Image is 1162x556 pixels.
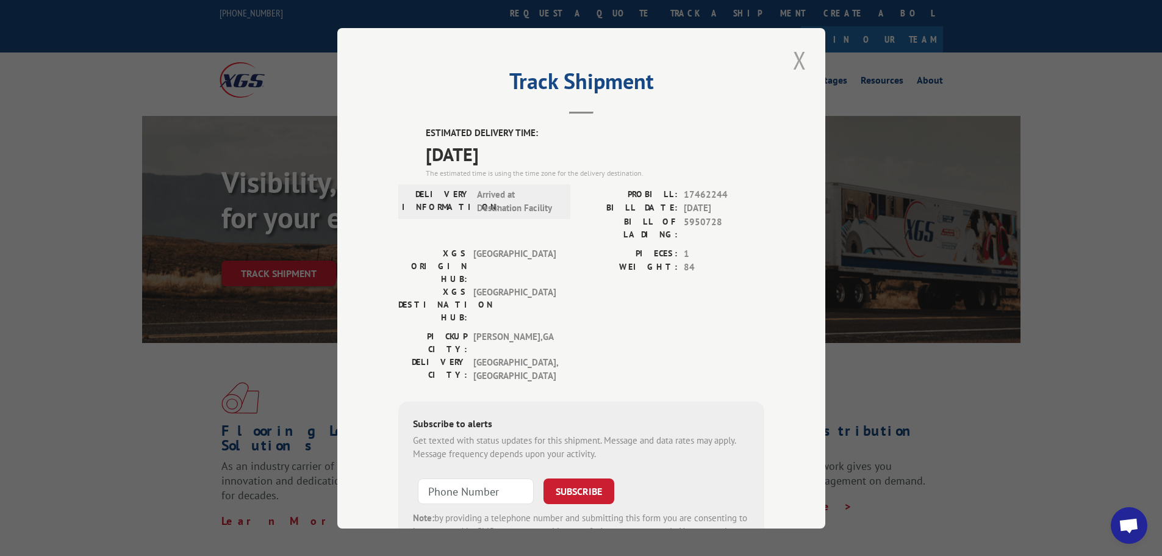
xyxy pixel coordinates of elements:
span: Arrived at Destination Facility [477,187,559,215]
button: Close modal [789,43,810,77]
a: Open chat [1111,507,1147,544]
label: DELIVERY CITY: [398,355,467,383]
label: XGS DESTINATION HUB: [398,285,467,323]
span: [DATE] [426,140,764,167]
div: The estimated time is using the time zone for the delivery destination. [426,167,764,178]
span: 1 [684,247,764,261]
div: Subscribe to alerts [413,416,750,433]
span: 84 [684,261,764,275]
div: Get texted with status updates for this shipment. Message and data rates may apply. Message frequ... [413,433,750,461]
label: PICKUP CITY: [398,330,467,355]
span: [PERSON_NAME] , GA [473,330,556,355]
label: DELIVERY INFORMATION: [402,187,471,215]
label: BILL DATE: [581,201,678,215]
span: [DATE] [684,201,764,215]
input: Phone Number [418,478,534,504]
h2: Track Shipment [398,73,764,96]
label: BILL OF LADING: [581,215,678,240]
label: ESTIMATED DELIVERY TIME: [426,126,764,140]
label: PIECES: [581,247,678,261]
button: SUBSCRIBE [543,478,614,504]
span: 17462244 [684,187,764,201]
span: 5950728 [684,215,764,240]
label: PROBILL: [581,187,678,201]
label: XGS ORIGIN HUB: [398,247,467,285]
label: WEIGHT: [581,261,678,275]
span: [GEOGRAPHIC_DATA] [473,247,556,285]
span: [GEOGRAPHIC_DATA] [473,285,556,323]
strong: Note: [413,511,434,523]
div: by providing a telephone number and submitting this form you are consenting to be contacted by SM... [413,511,750,552]
span: [GEOGRAPHIC_DATA] , [GEOGRAPHIC_DATA] [473,355,556,383]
